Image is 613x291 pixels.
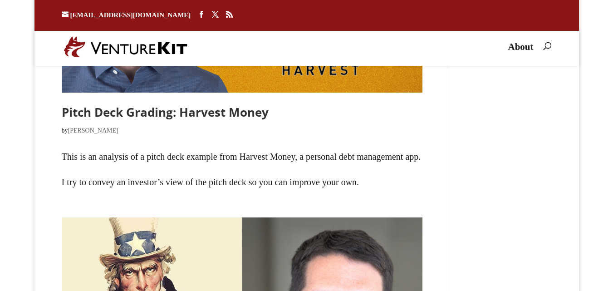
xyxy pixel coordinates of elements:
a: Pitch Deck Grading: Harvest Money [62,104,269,120]
a: [EMAIL_ADDRESS][DOMAIN_NAME] [62,11,191,19]
a: About [508,44,533,59]
p: I try to convey an investor’s view of the pitch deck so you can improve your own. [62,174,422,190]
p: by [62,123,422,146]
img: VentureKit [64,36,187,57]
a: [PERSON_NAME] [68,127,118,134]
p: This is an analysis of a pitch deck example from Harvest Money, a personal debt management app. [62,148,422,174]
